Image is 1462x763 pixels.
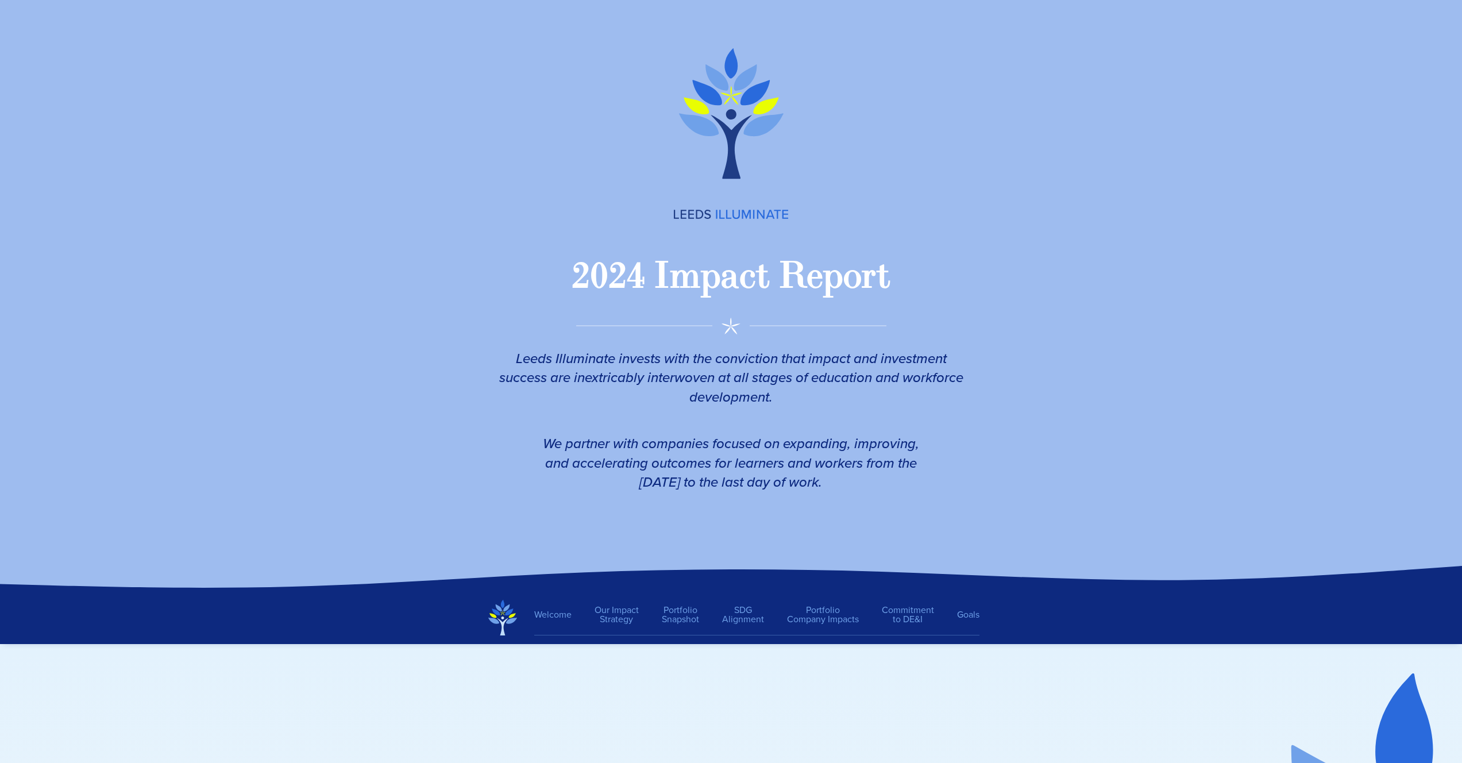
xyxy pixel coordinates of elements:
[534,604,583,625] a: Welcome
[946,604,979,625] a: Goals
[823,252,843,300] div: p
[670,252,700,300] div: m
[755,252,770,300] div: t
[700,252,721,300] div: p
[779,252,807,300] div: R
[543,434,919,493] em: We partner with companies focused on expanding, improving, and accelerating outcomes for learners...
[843,252,862,300] div: o
[776,600,870,630] a: PortfolioCompany Impacts
[650,600,711,630] a: PortfolioSnapshot
[807,252,823,300] div: e
[711,600,776,630] a: SDGAlignment
[499,348,963,407] em: Leeds Illuminate invests with the conviction that impact and investment success are inextricably ...
[862,252,876,300] div: r
[590,252,608,300] div: 0
[583,600,650,630] a: Our ImpactStrategy
[572,252,590,300] div: 2
[739,252,755,300] div: c
[870,600,946,630] a: Commitmentto DE&I
[876,252,890,300] div: t
[721,252,739,300] div: a
[627,252,645,300] div: 4
[654,252,670,300] div: I
[608,252,627,300] div: 2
